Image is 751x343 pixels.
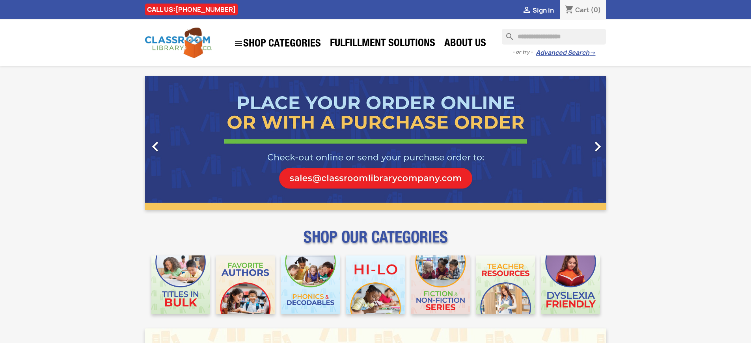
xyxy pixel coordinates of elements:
span: - or try - [512,48,536,56]
div: CALL US: [145,4,238,15]
i:  [234,39,243,48]
img: CLC_Fiction_Nonfiction_Mobile.jpg [411,255,470,314]
img: CLC_Bulk_Mobile.jpg [151,255,210,314]
a: About Us [440,36,490,52]
i:  [522,6,531,15]
span: → [589,49,595,57]
i:  [588,137,608,157]
a:  Sign in [522,6,554,15]
a: Fulfillment Solutions [326,36,439,52]
i: search [502,29,511,38]
i: shopping_cart [565,6,574,15]
span: Cart [575,6,589,14]
a: Next [537,76,606,210]
i:  [145,137,165,157]
a: [PHONE_NUMBER] [175,5,236,14]
a: Advanced Search→ [536,49,595,57]
img: CLC_HiLo_Mobile.jpg [346,255,405,314]
img: CLC_Phonics_And_Decodables_Mobile.jpg [281,255,340,314]
a: SHOP CATEGORIES [230,35,325,52]
img: CLC_Dyslexia_Mobile.jpg [541,255,600,314]
img: CLC_Favorite_Authors_Mobile.jpg [216,255,275,314]
img: CLC_Teacher_Resources_Mobile.jpg [476,255,535,314]
p: SHOP OUR CATEGORIES [145,235,606,249]
img: Classroom Library Company [145,28,212,58]
input: Search [502,29,606,45]
ul: Carousel container [145,76,606,210]
span: Sign in [533,6,554,15]
a: Previous [145,76,214,210]
span: (0) [591,6,601,14]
